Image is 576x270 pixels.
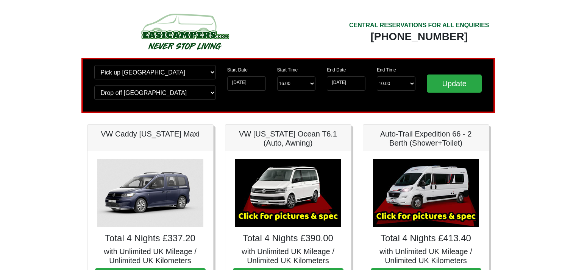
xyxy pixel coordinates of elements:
h5: VW Caddy [US_STATE] Maxi [95,129,206,138]
input: Return Date [327,76,365,91]
img: Auto-Trail Expedition 66 - 2 Berth (Shower+Toilet) [373,159,479,227]
h4: Total 4 Nights £390.00 [233,233,343,244]
label: End Time [377,67,396,73]
h5: with Unlimited UK Mileage / Unlimited UK Kilometers [95,247,206,265]
h5: with Unlimited UK Mileage / Unlimited UK Kilometers [233,247,343,265]
img: campers-checkout-logo.png [113,11,257,52]
input: Start Date [227,76,266,91]
h4: Total 4 Nights £337.20 [95,233,206,244]
input: Update [427,74,482,93]
label: Start Date [227,67,248,73]
label: End Date [327,67,346,73]
h5: Auto-Trail Expedition 66 - 2 Berth (Shower+Toilet) [371,129,481,147]
img: VW Caddy California Maxi [97,159,203,227]
label: Start Time [277,67,298,73]
div: CENTRAL RESERVATIONS FOR ALL ENQUIRIES [349,21,489,30]
h5: VW [US_STATE] Ocean T6.1 (Auto, Awning) [233,129,343,147]
img: VW California Ocean T6.1 (Auto, Awning) [235,159,341,227]
h4: Total 4 Nights £413.40 [371,233,481,244]
h5: with Unlimited UK Mileage / Unlimited UK Kilometers [371,247,481,265]
div: [PHONE_NUMBER] [349,30,489,43]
